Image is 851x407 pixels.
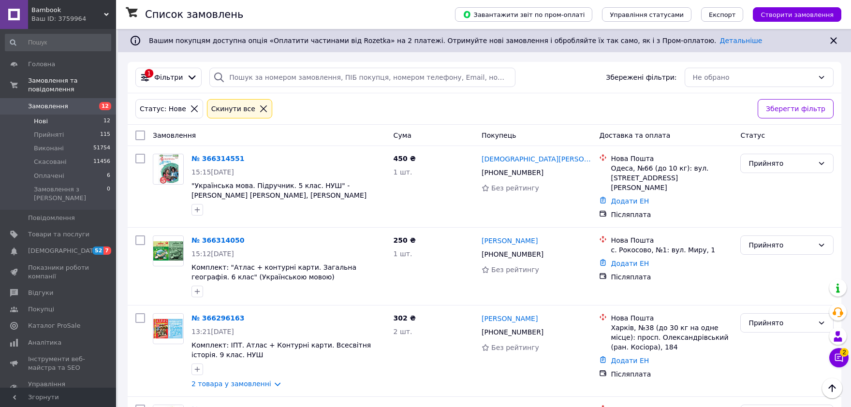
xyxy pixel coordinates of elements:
span: Прийняті [34,131,64,139]
div: Нова Пошта [611,154,733,163]
span: [PHONE_NUMBER] [482,328,543,336]
div: Післяплата [611,369,733,379]
a: № 366314050 [191,236,244,244]
a: Додати ЕН [611,260,649,267]
span: Створити замовлення [761,11,834,18]
div: Ваш ID: 3759964 [31,15,116,23]
span: 13:21[DATE] [191,328,234,335]
div: Післяплата [611,272,733,282]
img: Фото товару [153,241,183,261]
span: Повідомлення [28,214,75,222]
a: Фото товару [153,154,184,185]
div: Харків, №38 (до 30 кг на одне місце): просп. Олександрівський (ран. Косіора), 184 [611,323,733,352]
span: Інструменти веб-майстра та SEO [28,355,89,372]
a: Додати ЕН [611,357,649,364]
div: Одеса, №66 (до 10 кг): вул. [STREET_ADDRESS][PERSON_NAME] [611,163,733,192]
button: Управління статусами [602,7,691,22]
span: 115 [100,131,110,139]
span: Головна [28,60,55,69]
span: Управління сайтом [28,380,89,397]
span: Завантажити звіт по пром-оплаті [463,10,585,19]
span: Виконані [34,144,64,153]
span: Покупці [28,305,54,314]
span: Показники роботи компанії [28,263,89,281]
span: Нові [34,117,48,126]
span: Доставка та оплата [599,131,670,139]
span: 302 ₴ [394,314,416,322]
a: Комплект: ІПТ. Атлас + Контурні карти. Всесвітня історія. 9 клас. НУШ [191,341,371,359]
input: Пошук [5,34,111,51]
span: 1 шт. [394,168,412,176]
span: 51754 [93,144,110,153]
span: 2 [840,348,849,357]
span: Замовлення [153,131,196,139]
span: Управління статусами [610,11,684,18]
span: Скасовані [34,158,67,166]
div: Прийнято [748,158,814,169]
div: Cкинути все [209,103,257,114]
a: Детальніше [720,37,763,44]
span: Аналітика [28,338,61,347]
span: Замовлення з [PERSON_NAME] [34,185,107,203]
span: Cума [394,131,411,139]
span: 250 ₴ [394,236,416,244]
div: Нова Пошта [611,235,733,245]
span: Вашим покупцям доступна опція «Оплатити частинами від Rozetka» на 2 платежі. Отримуйте нові замов... [149,37,762,44]
span: 7 [103,247,111,255]
span: 15:15[DATE] [191,168,234,176]
a: Створити замовлення [743,10,841,18]
button: Чат з покупцем2 [829,348,849,367]
span: Фільтри [154,73,183,82]
span: Замовлення та повідомлення [28,76,116,94]
a: [DEMOGRAPHIC_DATA][PERSON_NAME] [482,154,591,164]
a: Фото товару [153,313,184,344]
a: № 366314551 [191,155,244,162]
span: Без рейтингу [491,184,539,192]
span: 12 [103,117,110,126]
span: 6 [107,172,110,180]
input: Пошук за номером замовлення, ПІБ покупця, номером телефону, Email, номером накладної [209,68,515,87]
span: Статус [740,131,765,139]
button: Створити замовлення [753,7,841,22]
span: Оплачені [34,172,64,180]
div: Прийнято [748,318,814,328]
span: 450 ₴ [394,155,416,162]
a: "Українська мова. Підручник. 5 клас. НУШ" - [PERSON_NAME] [PERSON_NAME], [PERSON_NAME] [PERSON_NA... [191,182,367,209]
span: 15:12[DATE] [191,250,234,258]
span: 11456 [93,158,110,166]
a: Фото товару [153,235,184,266]
span: Каталог ProSale [28,321,80,330]
span: Експорт [709,11,736,18]
a: [PERSON_NAME] [482,236,538,246]
a: Комплект: "Атлас + контурні карти. Загальна географія. 6 клас" (Українською мовою) [191,263,356,281]
h1: Список замовлень [145,9,243,20]
span: Замовлення [28,102,68,111]
button: Зберегти фільтр [758,99,834,118]
div: с. Рокосово, №1: вул. Миру, 1 [611,245,733,255]
a: [PERSON_NAME] [482,314,538,323]
div: Не обрано [693,72,814,83]
span: 52 [92,247,103,255]
span: 0 [107,185,110,203]
span: Без рейтингу [491,266,539,274]
button: Експорт [701,7,744,22]
span: 12 [99,102,111,110]
span: [PHONE_NUMBER] [482,169,543,176]
span: [DEMOGRAPHIC_DATA] [28,247,100,255]
img: Фото товару [158,154,178,184]
a: Додати ЕН [611,197,649,205]
span: Зберегти фільтр [766,103,825,114]
span: Без рейтингу [491,344,539,351]
span: Покупець [482,131,516,139]
span: Bambook [31,6,104,15]
div: Прийнято [748,240,814,250]
span: 2 шт. [394,328,412,335]
button: Наверх [822,378,842,398]
a: № 366296163 [191,314,244,322]
div: Нова Пошта [611,313,733,323]
span: 1 шт. [394,250,412,258]
button: Завантажити звіт по пром-оплаті [455,7,592,22]
span: Товари та послуги [28,230,89,239]
span: [PHONE_NUMBER] [482,250,543,258]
